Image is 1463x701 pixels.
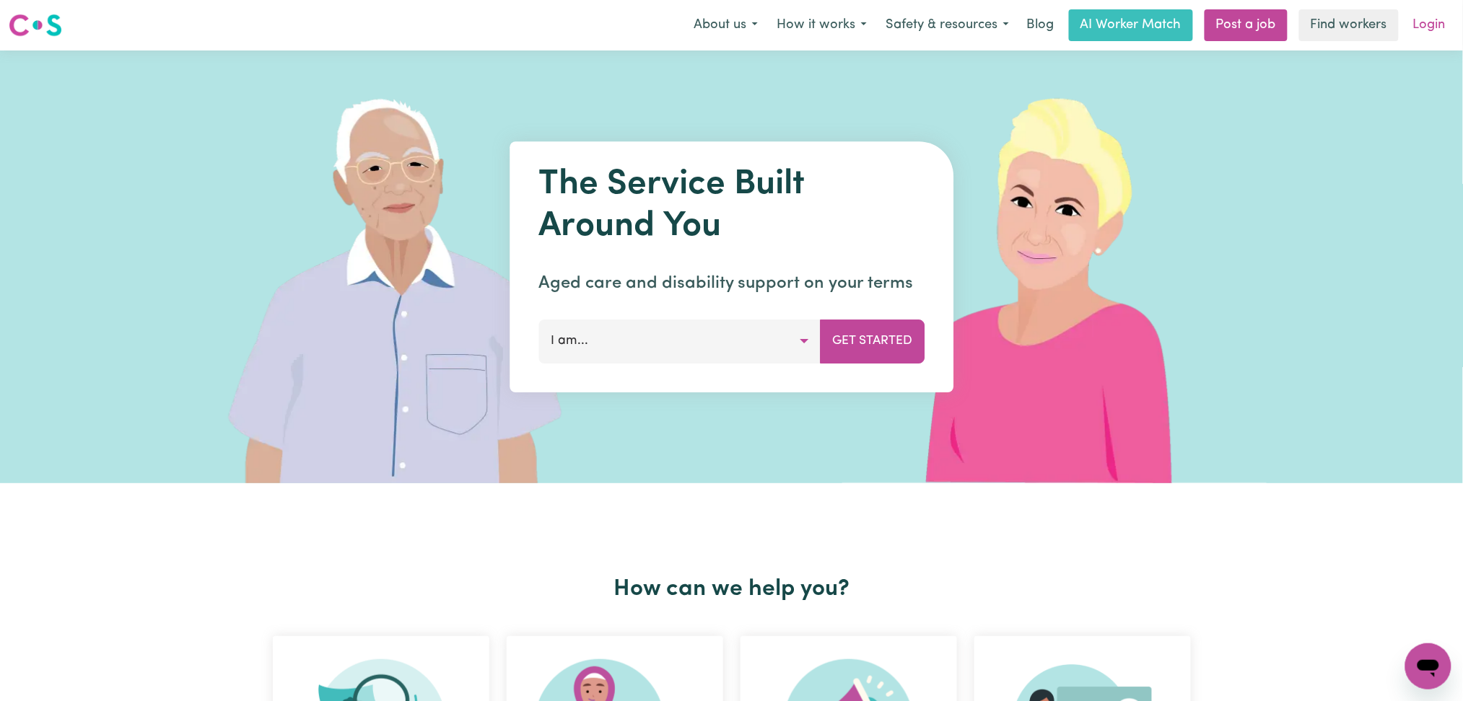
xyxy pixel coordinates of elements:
[9,12,62,38] img: Careseekers logo
[820,319,925,363] button: Get Started
[538,319,821,363] button: I am...
[1205,9,1288,41] a: Post a job
[876,10,1018,40] button: Safety & resources
[767,10,876,40] button: How it works
[264,576,1200,603] h2: How can we help you?
[1018,9,1063,41] a: Blog
[1299,9,1399,41] a: Find workers
[9,9,62,42] a: Careseekers logo
[538,270,925,296] p: Aged care and disability support on your terms
[1069,9,1193,41] a: AI Worker Match
[684,10,767,40] button: About us
[1405,9,1454,41] a: Login
[1405,643,1451,689] iframe: Button to launch messaging window
[538,164,925,247] h1: The Service Built Around You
